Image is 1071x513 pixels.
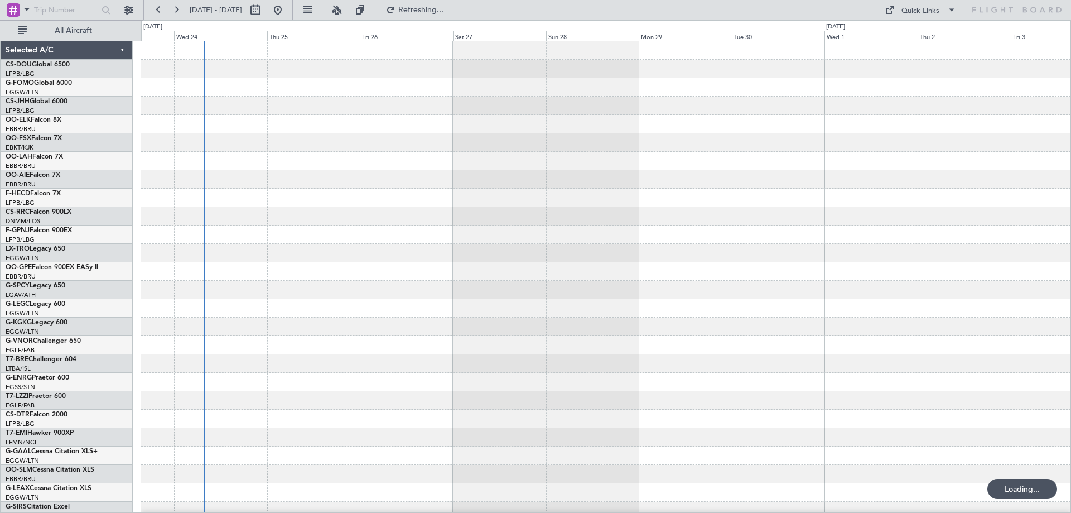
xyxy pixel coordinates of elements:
[6,365,31,373] a: LTBA/ISL
[732,31,825,41] div: Tue 30
[6,125,36,133] a: EBBR/BRU
[6,154,63,160] a: OO-LAHFalcon 7X
[6,98,67,105] a: CS-JHHGlobal 6000
[6,254,39,262] a: EGGW/LTN
[879,1,962,19] button: Quick Links
[6,61,70,68] a: CS-DOUGlobal 6500
[6,356,28,363] span: T7-BRE
[6,301,65,308] a: G-LEGCLegacy 600
[6,172,30,179] span: OO-AIE
[12,22,121,40] button: All Aircraft
[6,80,34,87] span: G-FOMO
[6,457,39,465] a: EGGW/LTN
[267,31,360,41] div: Thu 25
[6,80,72,87] a: G-FOMOGlobal 6000
[6,338,33,344] span: G-VNOR
[6,61,32,68] span: CS-DOU
[6,70,35,78] a: LFPB/LBG
[6,107,35,115] a: LFPB/LBG
[6,190,30,197] span: F-HECD
[639,31,732,41] div: Mon 29
[453,31,546,41] div: Sat 27
[987,479,1057,499] div: Loading...
[6,117,31,123] span: OO-ELK
[824,31,918,41] div: Wed 1
[6,467,32,473] span: OO-SLM
[190,5,242,15] span: [DATE] - [DATE]
[6,328,39,336] a: EGGW/LTN
[6,338,81,344] a: G-VNORChallenger 650
[360,31,453,41] div: Fri 26
[6,264,98,271] a: OO-GPEFalcon 900EX EASy II
[6,401,35,410] a: EGLF/FAB
[6,282,30,289] span: G-SPCY
[6,264,32,271] span: OO-GPE
[6,209,71,215] a: CS-RRCFalcon 900LX
[6,356,76,363] a: T7-BREChallenger 604
[29,27,118,35] span: All Aircraft
[6,180,36,189] a: EBBR/BRU
[6,319,32,326] span: G-KGKG
[6,117,61,123] a: OO-ELKFalcon 8X
[6,504,70,510] a: G-SIRSCitation Excel
[6,246,30,252] span: LX-TRO
[6,154,32,160] span: OO-LAH
[6,98,30,105] span: CS-JHH
[6,162,36,170] a: EBBR/BRU
[6,493,39,502] a: EGGW/LTN
[6,430,27,437] span: T7-EMI
[6,135,31,142] span: OO-FSX
[6,504,27,510] span: G-SIRS
[6,209,30,215] span: CS-RRC
[6,135,62,142] a: OO-FSXFalcon 7X
[6,227,30,234] span: F-GPNJ
[6,448,31,455] span: G-GAAL
[6,309,39,318] a: EGGW/LTN
[34,2,98,18] input: Trip Number
[6,272,36,281] a: EBBR/BRU
[6,411,30,418] span: CS-DTR
[6,475,36,483] a: EBBR/BRU
[381,1,448,19] button: Refreshing...
[6,346,35,354] a: EGLF/FAB
[6,190,61,197] a: F-HECDFalcon 7X
[826,22,845,32] div: [DATE]
[6,448,98,455] a: G-GAALCessna Citation XLS+
[6,383,35,391] a: EGSS/STN
[6,393,66,400] a: T7-LZZIPraetor 600
[6,143,33,152] a: EBKT/KJK
[6,375,69,381] a: G-ENRGPraetor 600
[6,420,35,428] a: LFPB/LBG
[6,393,28,400] span: T7-LZZI
[6,217,40,226] a: DNMM/LOS
[6,199,35,207] a: LFPB/LBG
[6,172,60,179] a: OO-AIEFalcon 7X
[6,430,74,437] a: T7-EMIHawker 900XP
[901,6,939,17] div: Quick Links
[6,485,91,492] a: G-LEAXCessna Citation XLS
[143,22,162,32] div: [DATE]
[174,31,267,41] div: Wed 24
[6,291,36,299] a: LGAV/ATH
[6,411,67,418] a: CS-DTRFalcon 2000
[546,31,639,41] div: Sun 28
[6,246,65,252] a: LX-TROLegacy 650
[6,282,65,289] a: G-SPCYLegacy 650
[6,375,32,381] span: G-ENRG
[398,6,445,14] span: Refreshing...
[6,485,30,492] span: G-LEAX
[918,31,1011,41] div: Thu 2
[6,319,67,326] a: G-KGKGLegacy 600
[6,438,38,447] a: LFMN/NCE
[6,467,94,473] a: OO-SLMCessna Citation XLS
[6,301,30,308] span: G-LEGC
[6,227,72,234] a: F-GPNJFalcon 900EX
[6,236,35,244] a: LFPB/LBG
[6,88,39,97] a: EGGW/LTN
